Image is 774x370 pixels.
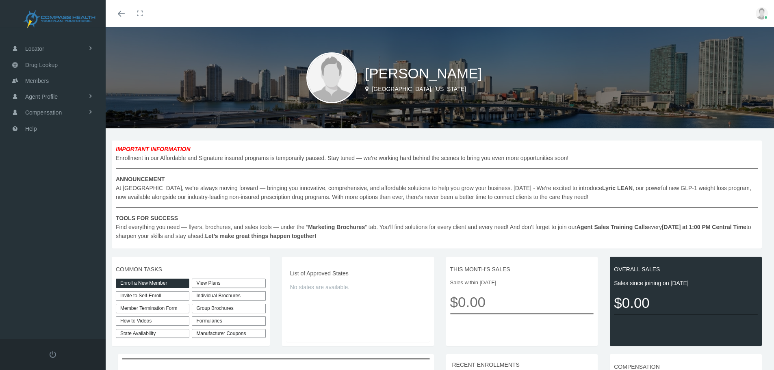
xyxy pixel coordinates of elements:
[192,304,265,313] div: Group Brochures
[25,57,58,73] span: Drug Lookup
[116,279,189,288] a: Enroll a New Member
[116,304,189,313] a: Member Termination Form
[116,265,266,274] span: COMMON TASKS
[662,224,746,230] b: [DATE] at 1:00 PM Central Time
[25,41,44,56] span: Locator
[11,9,108,29] img: COMPASS HEALTH, INC
[450,291,594,313] span: $0.00
[308,224,365,230] b: Marketing Brochures
[602,185,633,191] b: Lyric LEAN
[614,292,758,314] span: $0.00
[116,176,165,182] b: ANNOUNCEMENT
[577,224,648,230] b: Agent Sales Training Calls
[205,233,316,239] b: Let’s make great things happen together!
[25,73,49,89] span: Members
[192,316,265,326] div: Formularies
[25,105,62,120] span: Compensation
[116,145,758,240] span: Enrollment in our Affordable and Signature insured programs is temporarily paused. Stay tuned — w...
[756,7,768,19] img: user-placeholder.jpg
[290,269,426,278] span: List of Approved States
[450,265,594,274] span: THIS MONTH'S SALES
[116,215,178,221] b: TOOLS FOR SUCCESS
[372,86,466,92] span: [GEOGRAPHIC_DATA], [US_STATE]
[290,283,426,292] span: No states are available.
[365,65,482,81] span: [PERSON_NAME]
[306,52,357,103] img: user-placeholder.jpg
[25,89,58,104] span: Agent Profile
[116,146,191,152] b: IMPORTANT INFORMATION
[450,279,594,287] span: Sales within [DATE]
[452,361,520,368] span: RECENT ENROLLMENTS
[192,279,265,288] a: View Plans
[192,291,265,301] div: Individual Brochures
[614,279,758,288] span: Sales since joining on [DATE]
[25,121,37,136] span: Help
[116,329,189,338] a: State Availability
[116,291,189,301] a: Invite to Self-Enroll
[192,329,265,338] a: Manufacturer Coupons
[116,316,189,326] a: How to Videos
[614,265,758,274] span: OVERALL SALES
